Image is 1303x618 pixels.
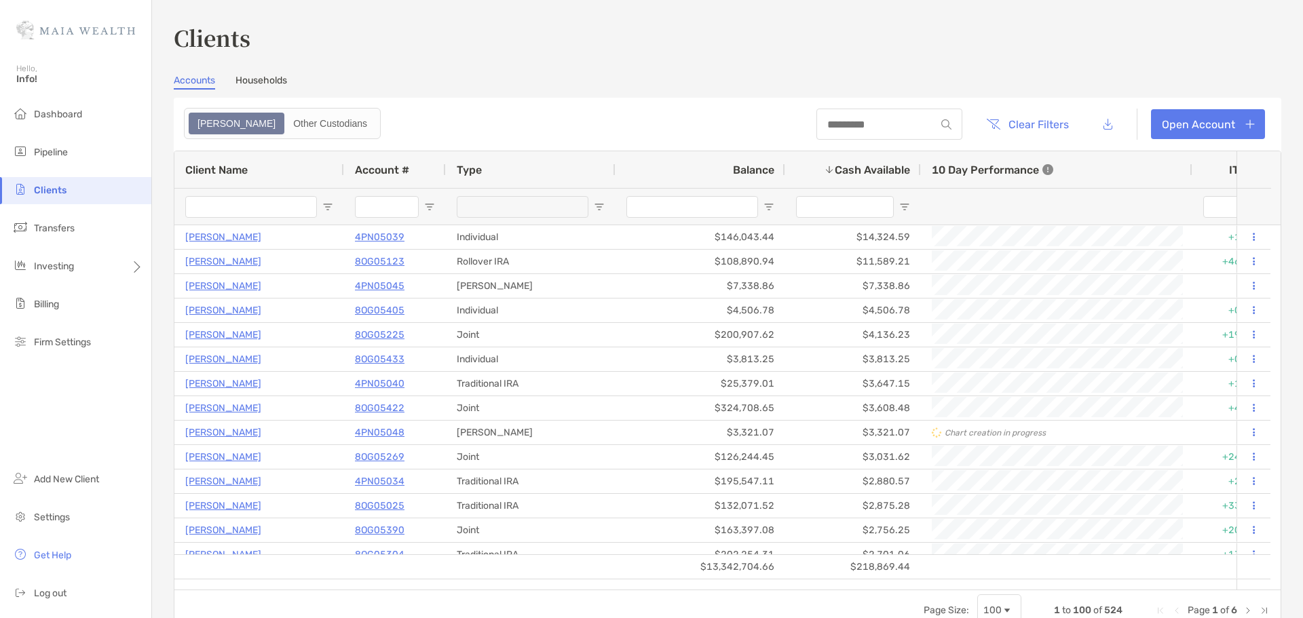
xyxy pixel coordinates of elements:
img: transfers icon [12,219,29,235]
a: 4PN05034 [355,473,404,490]
div: +20.89% [1192,518,1274,542]
img: investing icon [12,257,29,273]
a: Accounts [174,75,215,90]
a: Households [235,75,287,90]
div: $4,506.78 [616,298,785,322]
a: 8OG05422 [355,400,404,417]
input: ITD Filter Input [1203,196,1247,218]
span: 1 [1054,604,1060,616]
div: $7,338.86 [616,274,785,298]
img: input icon [941,119,951,130]
a: 8OG05123 [355,253,404,270]
div: +4.94% [1192,396,1274,420]
div: +2.98% [1192,469,1274,493]
div: $4,506.78 [785,298,921,322]
div: ITD [1229,163,1263,176]
div: $7,338.86 [785,274,921,298]
a: 8OG05405 [355,302,404,319]
div: $126,244.45 [616,445,785,469]
a: 8OG05269 [355,448,404,465]
span: Pipeline [34,147,68,158]
p: [PERSON_NAME] [185,302,261,319]
span: Cash Available [835,163,910,176]
a: [PERSON_NAME] [185,497,261,514]
div: $3,813.25 [785,347,921,371]
div: Individual [446,298,616,322]
a: [PERSON_NAME] [185,375,261,392]
span: Client Name [185,163,248,176]
div: Joint [446,396,616,420]
div: Next Page [1243,605,1253,616]
h3: Clients [174,22,1281,53]
div: +17.19% [1192,543,1274,566]
img: clients icon [12,181,29,197]
button: Clear Filters [976,109,1079,139]
img: dashboard icon [12,105,29,121]
a: 8OG05390 [355,522,404,539]
div: Joint [446,445,616,469]
div: +19.66% [1192,323,1274,347]
div: +46.15% [1192,250,1274,273]
button: Open Filter Menu [763,201,774,212]
a: 4PN05040 [355,375,404,392]
div: Traditional IRA [446,469,616,493]
div: Previous Page [1171,605,1182,616]
span: Get Help [34,549,71,561]
a: [PERSON_NAME] [185,229,261,246]
span: Info! [16,73,143,85]
div: $108,890.94 [616,250,785,273]
span: Type [457,163,482,176]
span: Investing [34,260,74,272]
div: [PERSON_NAME] [446,274,616,298]
div: +24.32% [1192,445,1274,469]
a: [PERSON_NAME] [185,253,261,270]
img: pipeline icon [12,143,29,159]
div: 10 Day Performance [932,151,1053,188]
div: $25,379.01 [616,372,785,395]
span: Balance [733,163,774,176]
div: $195,547.11 [616,469,785,493]
p: Chart creation in progress [945,428,1046,438]
span: Add New Client [34,474,99,485]
div: 100 [983,604,1002,616]
span: 1 [1212,604,1218,616]
div: Traditional IRA [446,372,616,395]
img: firm-settings icon [12,333,29,349]
div: $14,324.59 [785,225,921,249]
div: Individual [446,225,616,249]
a: 8OG05025 [355,497,404,514]
div: $4,136.23 [785,323,921,347]
div: Last Page [1259,605,1270,616]
a: [PERSON_NAME] [185,277,261,294]
span: Account # [355,163,409,176]
a: [PERSON_NAME] [185,351,261,368]
div: $13,342,704.66 [616,555,785,579]
a: [PERSON_NAME] [185,522,261,539]
a: [PERSON_NAME] [185,448,261,465]
p: [PERSON_NAME] [185,473,261,490]
input: Balance Filter Input [626,196,758,218]
span: Billing [34,298,59,310]
img: logout icon [12,584,29,600]
p: 4PN05045 [355,277,404,294]
p: [PERSON_NAME] [185,326,261,343]
div: 0% [1192,421,1274,444]
span: 100 [1073,604,1091,616]
span: Firm Settings [34,336,91,348]
img: get-help icon [12,546,29,562]
div: Rollover IRA [446,250,616,273]
div: Zoe [190,114,283,133]
span: of [1093,604,1102,616]
div: $3,608.48 [785,396,921,420]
